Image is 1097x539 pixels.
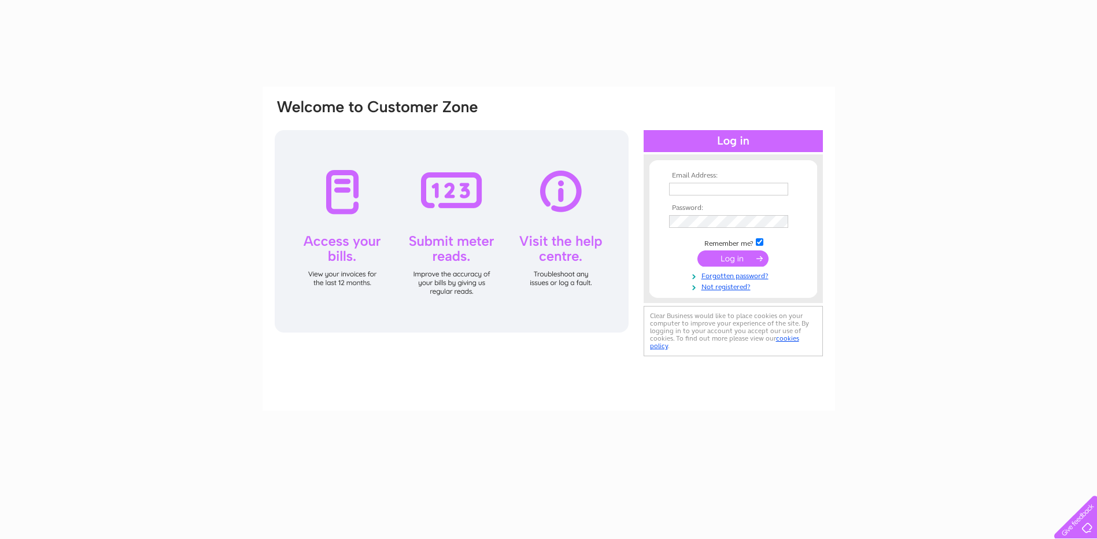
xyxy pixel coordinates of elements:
[666,237,800,248] td: Remember me?
[697,250,769,267] input: Submit
[666,204,800,212] th: Password:
[650,334,799,350] a: cookies policy
[666,172,800,180] th: Email Address:
[669,269,800,280] a: Forgotten password?
[669,280,800,291] a: Not registered?
[644,306,823,356] div: Clear Business would like to place cookies on your computer to improve your experience of the sit...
